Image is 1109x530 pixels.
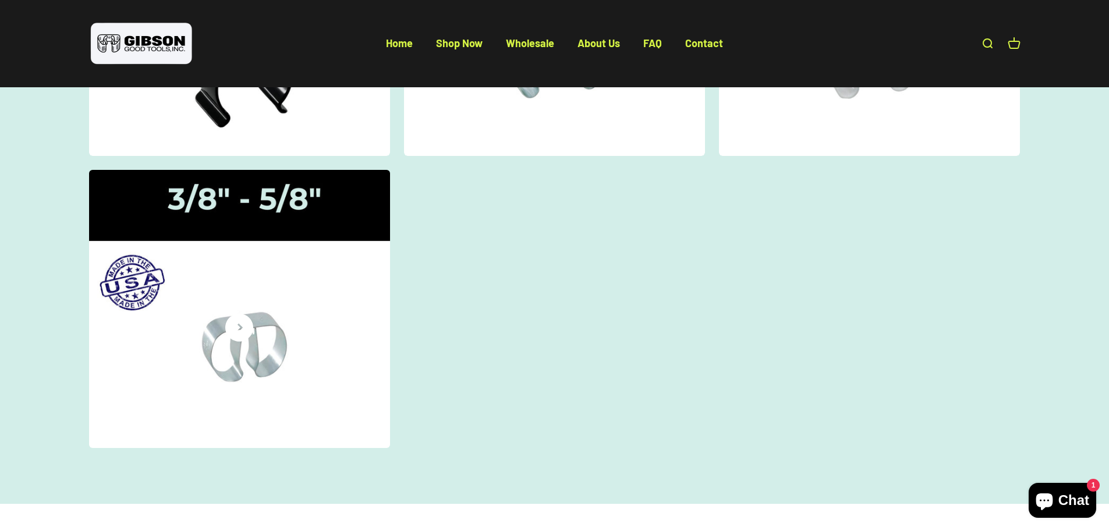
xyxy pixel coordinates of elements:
a: Home [386,37,413,49]
a: Wholesale [506,37,554,49]
a: Gripper Clips | 3/8" - 5/8" [89,170,390,448]
inbox-online-store-chat: Shopify online store chat [1025,483,1100,521]
a: FAQ [643,37,662,49]
a: Shop Now [436,37,483,49]
a: About Us [577,37,620,49]
img: Gripper Clips | 3/8" - 5/8" [80,162,399,456]
a: Contact [685,37,723,49]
